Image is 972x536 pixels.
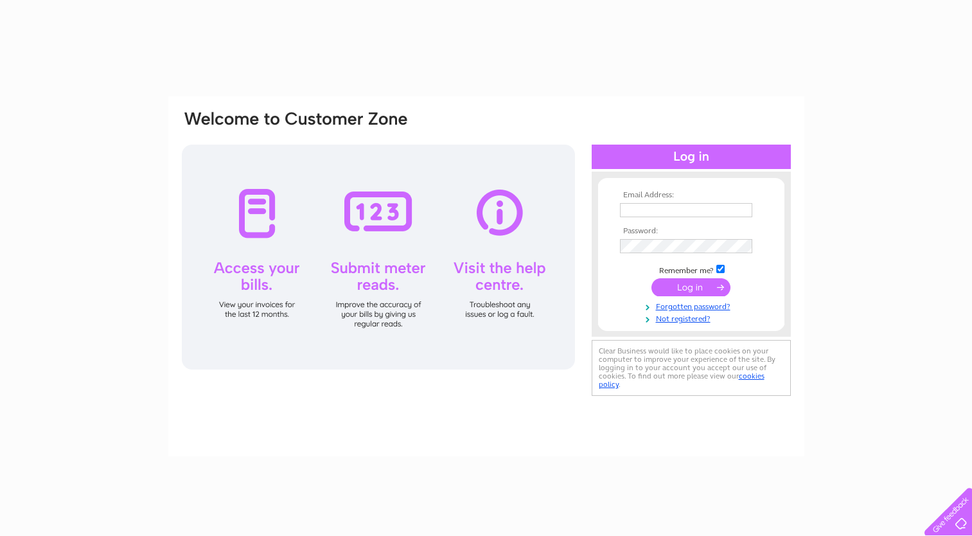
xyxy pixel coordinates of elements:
th: Password: [617,227,766,236]
a: cookies policy [599,371,764,389]
div: Clear Business would like to place cookies on your computer to improve your experience of the sit... [592,340,791,396]
a: Not registered? [620,312,766,324]
td: Remember me? [617,263,766,276]
input: Submit [651,278,730,296]
th: Email Address: [617,191,766,200]
a: Forgotten password? [620,299,766,312]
